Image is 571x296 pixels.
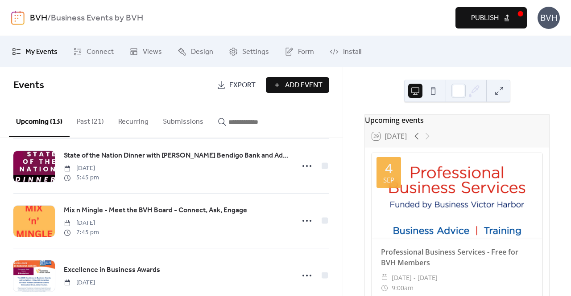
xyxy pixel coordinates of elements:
div: ​ [381,272,388,283]
span: 7:45 pm [64,228,99,237]
span: Export [229,80,256,91]
span: Settings [242,47,269,57]
span: Add Event [285,80,323,91]
a: Professional Business Services - Free for BVH Members [381,247,518,268]
span: [DATE] [64,278,95,288]
a: Settings [222,40,276,64]
div: ​ [381,283,388,293]
button: Submissions [156,103,211,136]
b: Business Events by BVH [51,10,143,27]
span: State of the Nation Dinner with [PERSON_NAME] Bendigo Bank and Adelaide Bank Chief Economist [64,150,289,161]
a: State of the Nation Dinner with [PERSON_NAME] Bendigo Bank and Adelaide Bank Chief Economist [64,150,289,162]
img: logo [11,11,25,25]
span: [DATE] [64,164,99,173]
span: 9:00am [392,283,414,293]
div: 4 [385,162,393,175]
a: Design [171,40,220,64]
a: Install [323,40,368,64]
span: Install [343,47,361,57]
a: Connect [66,40,120,64]
a: Mix n Mingle - Meet the BVH Board - Connect, Ask, Engage [64,205,247,216]
span: Design [191,47,213,57]
button: Upcoming (13) [9,103,70,137]
span: Views [143,47,162,57]
span: [DATE] - [DATE] [392,272,438,283]
span: Connect [87,47,114,57]
a: Excellence in Business Awards [64,264,160,276]
span: My Events [25,47,58,57]
div: BVH [538,7,560,29]
span: 5:45 pm [64,173,99,182]
button: Add Event [266,77,329,93]
a: BVH [30,10,47,27]
span: Form [298,47,314,57]
div: Sep [383,177,394,183]
a: Views [123,40,169,64]
button: Recurring [111,103,156,136]
span: [DATE] [64,219,99,228]
b: / [47,10,51,27]
span: Publish [471,13,499,24]
span: Events [13,76,44,95]
div: Upcoming events [365,115,549,126]
span: Mix n Mingle - Meet the BVH Board - Connect, Ask, Engage [64,205,247,216]
a: Export [210,77,262,93]
a: My Events [5,40,64,64]
a: Form [278,40,321,64]
button: Past (21) [70,103,111,136]
button: Publish [455,7,527,28]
